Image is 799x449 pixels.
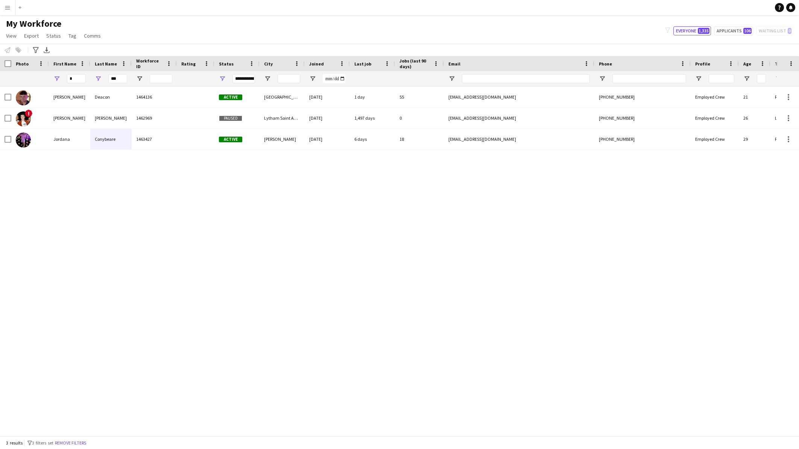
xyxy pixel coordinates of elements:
div: [EMAIL_ADDRESS][DOMAIN_NAME] [444,87,594,107]
input: Last Name Filter Input [108,74,127,83]
span: Active [219,137,242,142]
div: [PERSON_NAME] [49,108,90,128]
span: Last job [354,61,371,67]
span: Age [743,61,751,67]
div: [DATE] [305,129,350,149]
span: Rating [181,61,196,67]
input: First Name Filter Input [67,74,86,83]
span: Export [24,32,39,39]
span: Tags [775,61,785,67]
div: [EMAIL_ADDRESS][DOMAIN_NAME] [444,129,594,149]
span: Status [219,61,234,67]
button: Open Filter Menu [599,75,606,82]
app-action-btn: Advanced filters [31,46,40,55]
div: [DATE] [305,108,350,128]
span: Active [219,94,242,100]
button: Remove filters [53,439,88,447]
span: Last Name [95,61,117,67]
span: Tag [68,32,76,39]
input: Profile Filter Input [709,74,734,83]
div: Employed Crew [691,87,739,107]
div: Lytham Saint Annes [260,108,305,128]
div: 1462969 [132,108,177,128]
app-action-btn: Export XLSX [42,46,51,55]
div: [EMAIL_ADDRESS][DOMAIN_NAME] [444,108,594,128]
div: [PHONE_NUMBER] [594,129,691,149]
button: Open Filter Menu [309,75,316,82]
a: Tag [65,31,79,41]
span: 1,335 [698,28,709,34]
div: Conybeare [90,129,132,149]
span: ! [25,110,32,117]
a: Status [43,31,64,41]
span: View [6,32,17,39]
button: Everyone1,335 [673,26,711,35]
div: [PERSON_NAME] [49,87,90,107]
div: 1,497 days [350,108,395,128]
iframe: Chat Widget [630,146,799,449]
div: 6 days [350,129,395,149]
div: [PERSON_NAME] [260,129,305,149]
button: Open Filter Menu [136,75,143,82]
span: Joined [309,61,324,67]
span: Paused [219,116,242,121]
button: Open Filter Menu [219,75,226,82]
input: Email Filter Input [462,74,590,83]
div: 0 [395,108,444,128]
button: Open Filter Menu [743,75,750,82]
span: 3 filters set [32,440,53,446]
span: Profile [695,61,710,67]
div: [DATE] [305,87,350,107]
span: Photo [16,61,29,67]
div: [GEOGRAPHIC_DATA] [260,87,305,107]
button: Open Filter Menu [53,75,60,82]
span: Jobs (last 90 days) [399,58,430,69]
div: 55 [395,87,444,107]
span: Workforce ID [136,58,163,69]
input: Joined Filter Input [323,74,345,83]
button: Open Filter Menu [95,75,102,82]
a: Export [21,31,42,41]
div: 18 [395,129,444,149]
button: Applicants106 [714,26,753,35]
span: Phone [599,61,612,67]
img: Joe Conway [16,111,31,126]
a: Comms [81,31,104,41]
div: Deacon [90,87,132,107]
input: Workforce ID Filter Input [150,74,172,83]
span: Email [448,61,460,67]
span: My Workforce [6,18,61,29]
div: [PERSON_NAME] [90,108,132,128]
div: Jordana [49,129,90,149]
button: Open Filter Menu [775,75,782,82]
span: 106 [743,28,752,34]
div: Employed Crew [691,129,739,149]
div: Employed Crew [691,108,739,128]
div: 1 day [350,87,395,107]
span: City [264,61,273,67]
button: Open Filter Menu [264,75,271,82]
span: Comms [84,32,101,39]
span: First Name [53,61,76,67]
div: 1464136 [132,87,177,107]
img: Benjamin Deacon [16,90,31,105]
div: 26 [739,108,770,128]
div: 21 [739,87,770,107]
button: Open Filter Menu [695,75,702,82]
div: [PHONE_NUMBER] [594,108,691,128]
input: City Filter Input [278,74,300,83]
a: View [3,31,20,41]
input: Age Filter Input [757,74,766,83]
div: [PHONE_NUMBER] [594,87,691,107]
button: Open Filter Menu [448,75,455,82]
input: Phone Filter Input [612,74,686,83]
img: Jordana Conybeare [16,132,31,148]
div: 1463427 [132,129,177,149]
div: 29 [739,129,770,149]
span: Status [46,32,61,39]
